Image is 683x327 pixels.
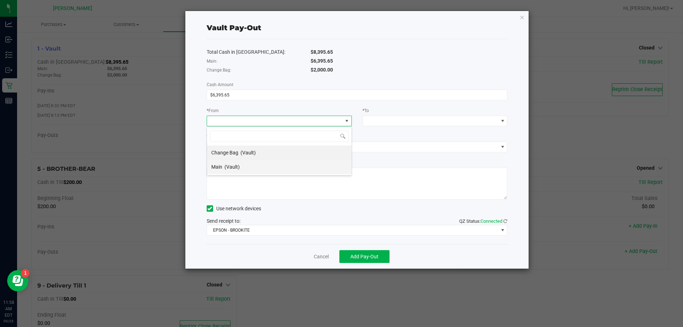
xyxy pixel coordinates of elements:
a: Cancel [314,253,329,260]
div: Vault Pay-Out [207,22,261,33]
span: (Vault) [240,150,256,155]
label: Use network devices [207,205,261,212]
span: Total Cash in [GEOGRAPHIC_DATA]: [207,49,285,55]
button: Add Pay-Out [339,250,390,263]
span: $8,395.65 [311,49,333,55]
span: Change Bag [211,150,238,155]
span: Main: [207,59,217,64]
span: Change Bag: [207,68,231,73]
label: From [207,107,219,114]
iframe: Resource center unread badge [21,269,30,278]
span: EPSON - BROOKITE [207,225,498,235]
span: QZ Status: [459,218,507,224]
span: $2,000.00 [311,67,333,73]
label: To [362,107,369,114]
span: Cash Amount [207,82,233,87]
span: Add Pay-Out [350,254,378,259]
span: Connected [481,218,502,224]
span: $6,395.65 [311,58,333,64]
span: Main [211,164,222,170]
span: Send receipt to: [207,218,240,224]
span: (Vault) [224,164,240,170]
iframe: Resource center [7,270,28,291]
